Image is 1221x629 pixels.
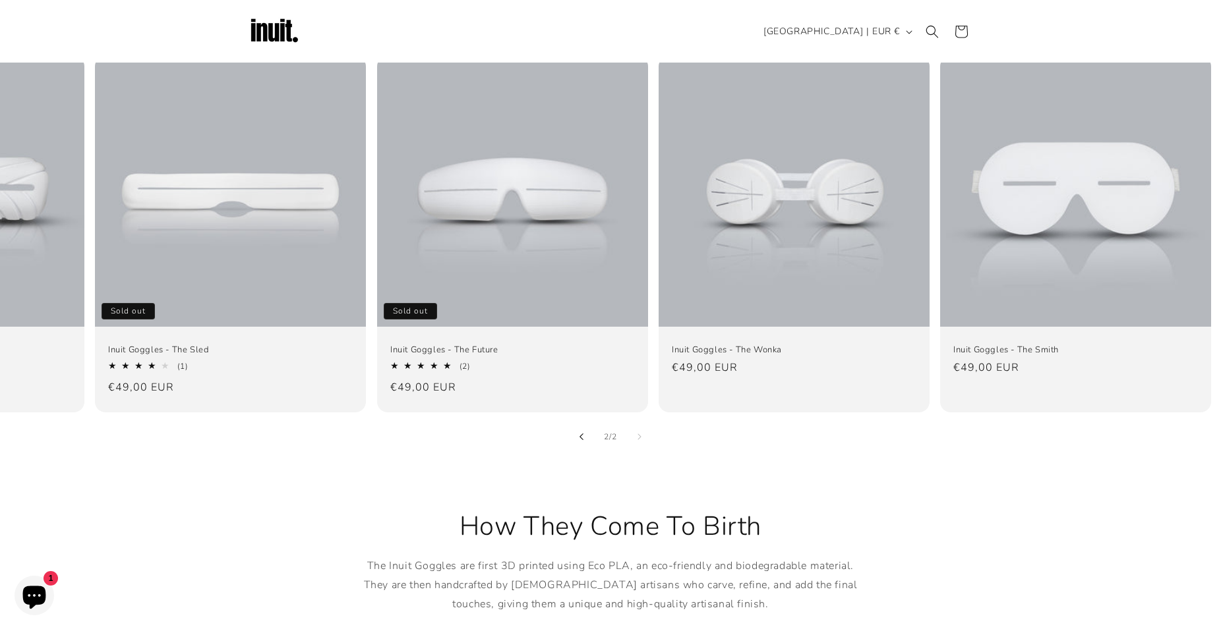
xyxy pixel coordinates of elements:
a: Inuit Goggles - The Sled [108,344,353,356]
h2: How They Come To Birth [353,509,868,543]
button: Slide left [567,422,596,451]
inbox-online-store-chat: Shopify online store chat [11,576,58,618]
summary: Search [918,17,947,46]
span: [GEOGRAPHIC_DATA] | EUR € [763,24,900,38]
p: The Inuit Goggles are first 3D printed using Eco PLA, an eco-friendly and biodegradable material.... [353,557,868,613]
img: Inuit Logo [248,5,301,58]
span: 2 [604,430,609,443]
span: / [609,430,612,443]
button: [GEOGRAPHIC_DATA] | EUR € [756,19,918,44]
button: Slide right [625,422,654,451]
a: Inuit Goggles - The Smith [953,344,1198,356]
span: 2 [612,430,617,443]
a: Inuit Goggles - The Wonka [672,344,916,356]
a: Inuit Goggles - The Future [390,344,635,356]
